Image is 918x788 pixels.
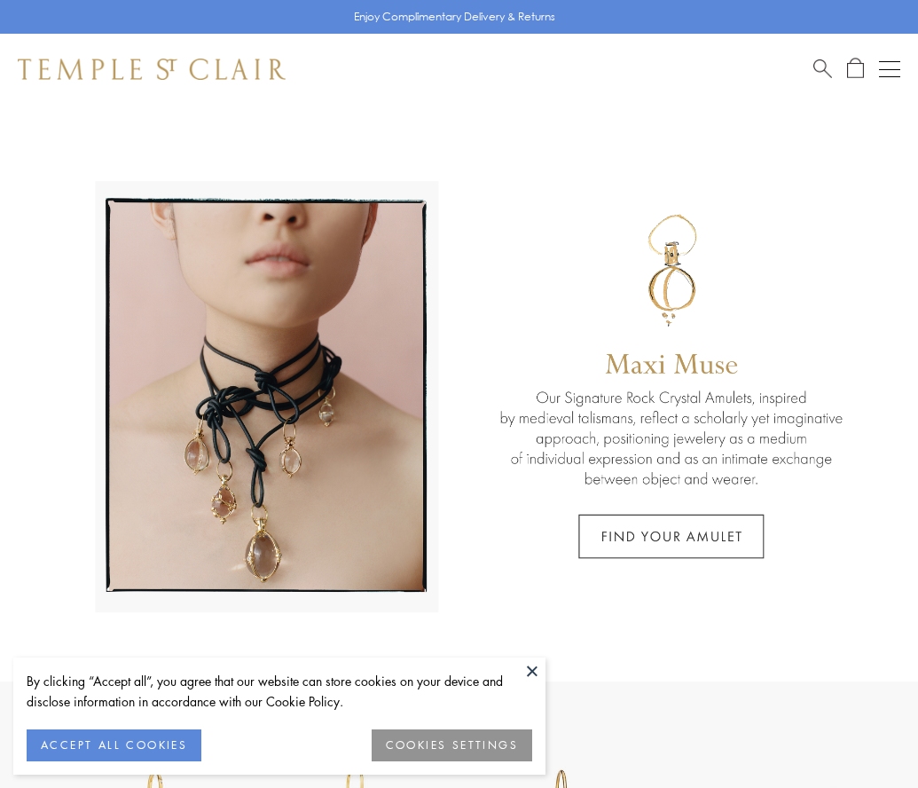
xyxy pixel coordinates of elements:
button: ACCEPT ALL COOKIES [27,729,201,761]
button: COOKIES SETTINGS [372,729,532,761]
button: Open navigation [879,59,900,80]
div: By clicking “Accept all”, you agree that our website can store cookies on your device and disclos... [27,671,532,712]
p: Enjoy Complimentary Delivery & Returns [354,8,555,26]
a: Search [813,58,832,80]
a: Open Shopping Bag [847,58,864,80]
img: Temple St. Clair [18,59,286,80]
